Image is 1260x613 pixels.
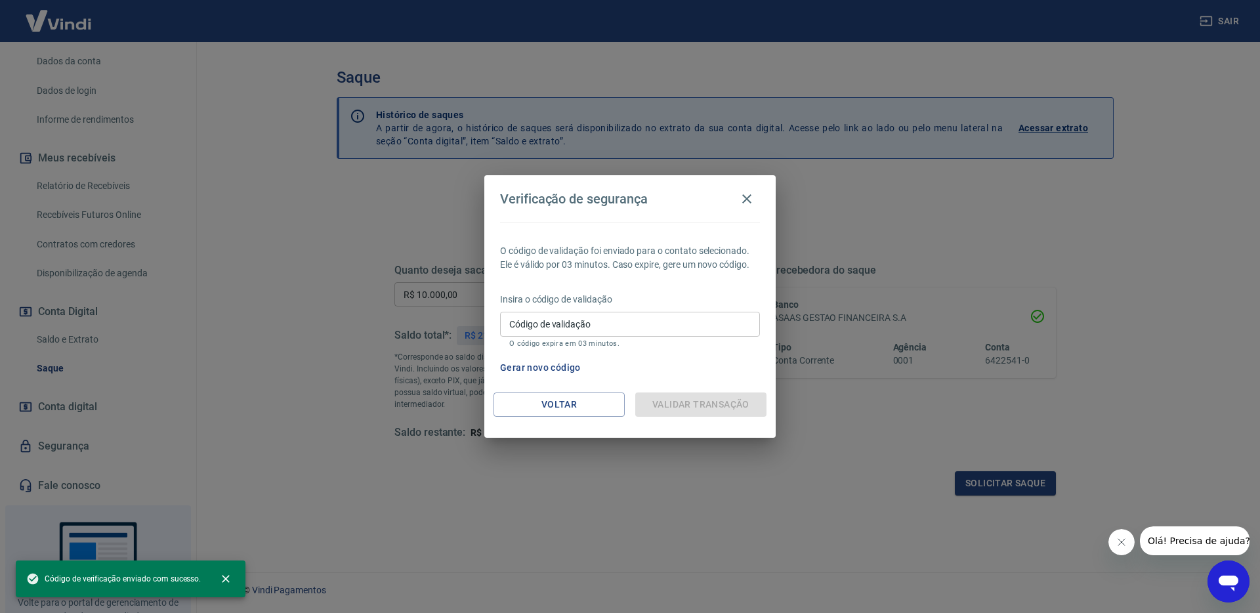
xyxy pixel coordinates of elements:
p: O código expira em 03 minutos. [509,339,751,348]
iframe: Botão para abrir a janela de mensagens [1207,560,1249,602]
iframe: Mensagem da empresa [1140,526,1249,555]
button: Gerar novo código [495,356,586,380]
iframe: Fechar mensagem [1108,529,1135,555]
h4: Verificação de segurança [500,191,648,207]
p: Insira o código de validação [500,293,760,306]
button: close [211,564,240,593]
span: Olá! Precisa de ajuda? [8,9,110,20]
p: O código de validação foi enviado para o contato selecionado. Ele é válido por 03 minutos. Caso e... [500,244,760,272]
span: Código de verificação enviado com sucesso. [26,572,201,585]
button: Voltar [493,392,625,417]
